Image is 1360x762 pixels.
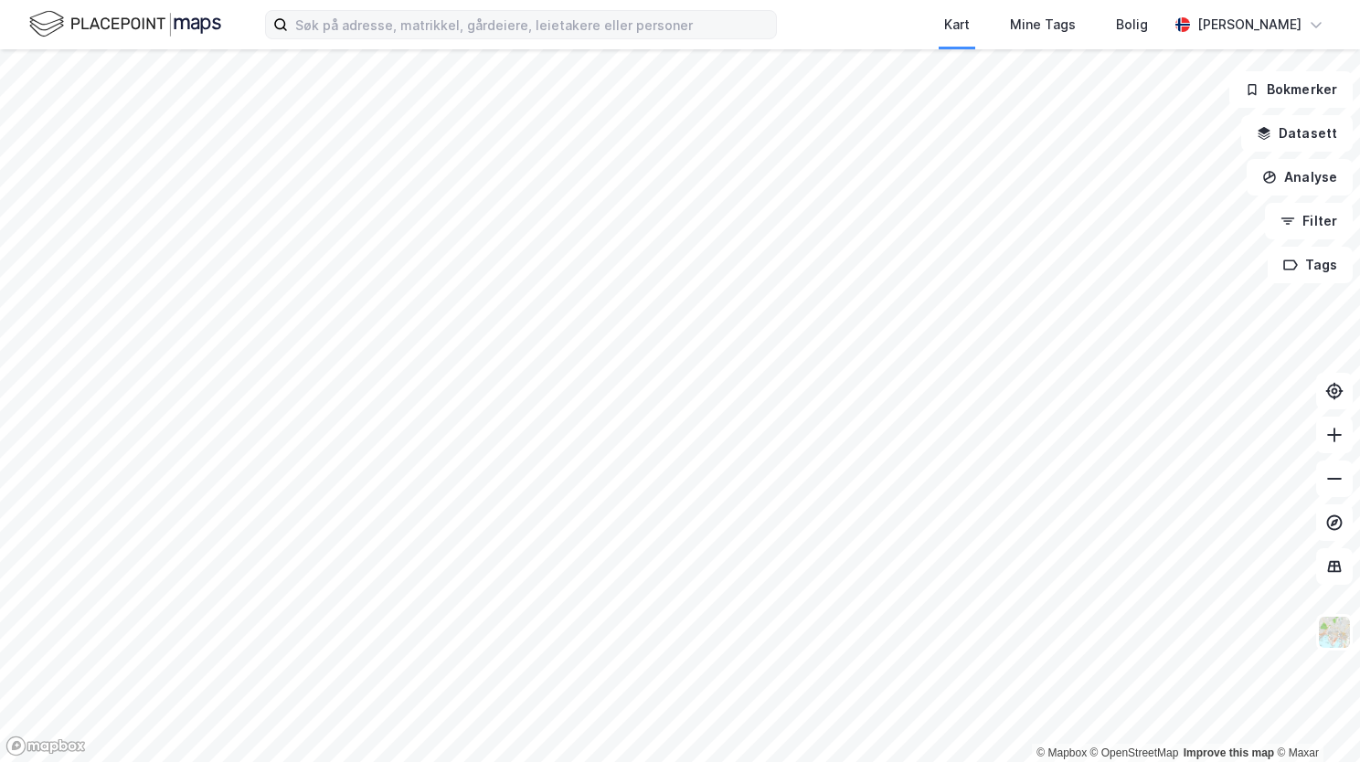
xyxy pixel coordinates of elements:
[1229,71,1353,108] button: Bokmerker
[1269,674,1360,762] iframe: Chat Widget
[1268,247,1353,283] button: Tags
[5,736,86,757] a: Mapbox homepage
[1036,746,1087,759] a: Mapbox
[29,8,221,40] img: logo.f888ab2527a4732fd821a326f86c7f29.svg
[1241,115,1353,152] button: Datasett
[1090,746,1179,759] a: OpenStreetMap
[1317,615,1352,650] img: Z
[1197,14,1302,36] div: [PERSON_NAME]
[288,11,776,38] input: Søk på adresse, matrikkel, gårdeiere, leietakere eller personer
[1184,746,1274,759] a: Improve this map
[1247,159,1353,196] button: Analyse
[944,14,970,36] div: Kart
[1010,14,1076,36] div: Mine Tags
[1265,203,1353,239] button: Filter
[1116,14,1148,36] div: Bolig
